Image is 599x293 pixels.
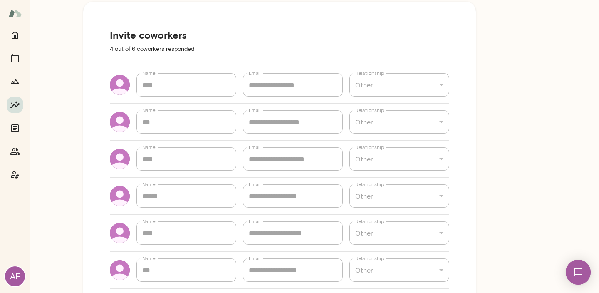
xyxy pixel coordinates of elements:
[5,266,25,286] div: AF
[249,70,261,77] label: Email
[349,221,449,245] div: Other
[142,218,156,225] label: Name
[349,73,449,97] div: Other
[355,181,384,188] label: Relationship
[349,147,449,171] div: Other
[7,27,23,43] button: Home
[142,70,156,77] label: Name
[355,70,384,77] label: Relationship
[355,218,384,225] label: Relationship
[8,5,22,21] img: Mento
[249,255,261,262] label: Email
[355,255,384,262] label: Relationship
[110,28,449,42] h5: Invite coworkers
[110,45,449,53] p: 4 out of 6 coworkers responded
[142,181,156,188] label: Name
[142,144,156,151] label: Name
[249,218,261,225] label: Email
[7,120,23,137] button: Documents
[349,258,449,282] div: Other
[142,255,156,262] label: Name
[249,107,261,114] label: Email
[349,110,449,134] div: Other
[7,143,23,160] button: Members
[7,50,23,67] button: Sessions
[355,144,384,151] label: Relationship
[249,181,261,188] label: Email
[349,184,449,208] div: Other
[249,144,261,151] label: Email
[142,107,156,114] label: Name
[355,107,384,114] label: Relationship
[7,73,23,90] button: Growth Plan
[7,97,23,113] button: Insights
[7,166,23,183] button: Coach app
